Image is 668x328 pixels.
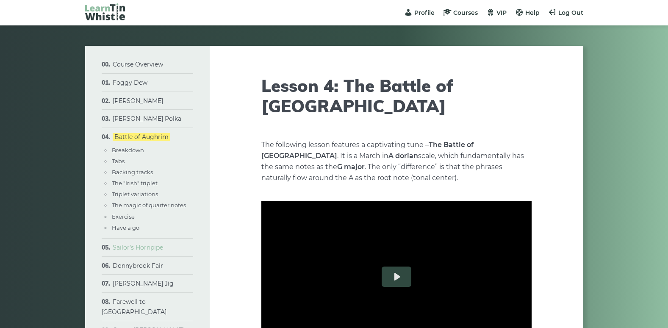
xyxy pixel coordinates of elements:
a: Triplet variations [112,191,158,197]
a: Tabs [112,158,125,164]
strong: The Battle of [GEOGRAPHIC_DATA] [261,141,474,160]
span: Log Out [558,9,583,17]
span: Courses [453,9,478,17]
strong: A dorian [388,152,418,160]
a: Farewell to [GEOGRAPHIC_DATA] [102,298,166,316]
a: The "Irish" triplet [112,180,158,186]
a: Course Overview [113,61,163,68]
a: Exercise [112,213,135,220]
span: VIP [496,9,507,17]
a: Donnybrook Fair [113,262,163,270]
a: [PERSON_NAME] Polka [113,115,181,122]
a: Foggy Dew [113,79,147,86]
img: LearnTinWhistle.com [85,3,125,20]
a: Profile [404,9,435,17]
a: Battle of Aughrim [113,133,170,141]
a: The magic of quarter notes [112,202,186,208]
a: Have a go [112,224,139,231]
span: Help [525,9,540,17]
a: Sailor’s Hornpipe [113,244,163,251]
h1: Lesson 4: The Battle of [GEOGRAPHIC_DATA] [261,75,532,116]
a: [PERSON_NAME] [113,97,163,105]
a: Log Out [548,9,583,17]
strong: G major [337,163,365,171]
a: Help [515,9,540,17]
p: The following lesson features a captivating tune – . It is a March in scale, which fundamentally ... [261,139,532,183]
a: VIP [486,9,507,17]
a: Courses [443,9,478,17]
a: Breakdown [112,147,144,153]
a: Backing tracks [112,169,153,175]
a: [PERSON_NAME] Jig [113,280,174,287]
span: Profile [414,9,435,17]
